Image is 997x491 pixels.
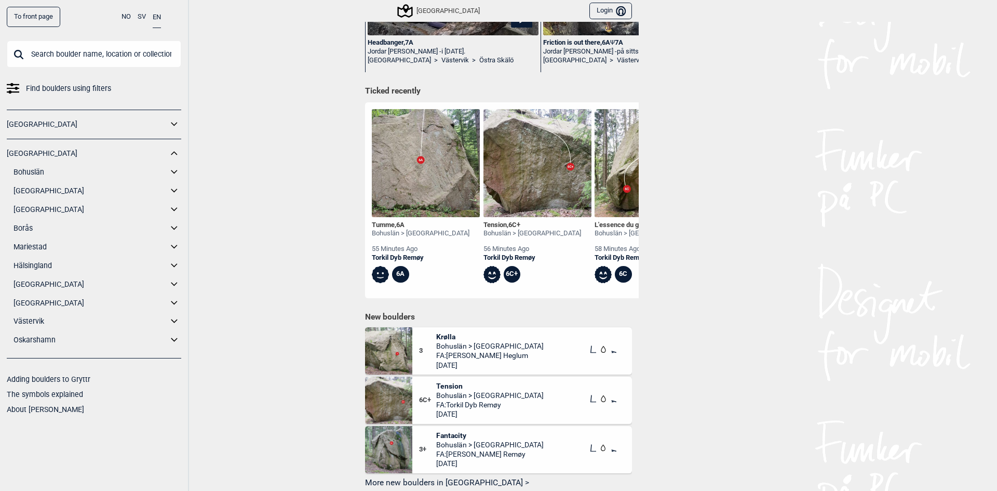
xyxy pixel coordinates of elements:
a: Östra Skälö [479,56,514,65]
a: [GEOGRAPHIC_DATA] [7,146,168,161]
img: Krolla [365,327,412,375]
div: Friction is out there , 6A 7A [543,38,714,47]
span: > [472,56,476,65]
span: 6A [396,221,405,229]
button: NO [122,7,131,27]
a: About [PERSON_NAME] [7,405,84,414]
div: Fantacity3+FantacityBohuslän > [GEOGRAPHIC_DATA]FA:[PERSON_NAME] Remøy[DATE] [365,426,632,473]
div: 58 minutes ago [595,245,692,254]
a: [GEOGRAPHIC_DATA] [543,56,607,65]
span: [DATE] [436,459,544,468]
a: Borås [14,221,168,236]
a: To front page [7,7,60,27]
button: SV [138,7,146,27]
span: [DATE] [436,409,544,419]
input: Search boulder name, location or collection [7,41,181,68]
span: på sittstarten i [DATE]. [617,47,681,55]
span: 6C+ [508,221,520,229]
div: 6C [615,266,632,283]
a: [GEOGRAPHIC_DATA] [368,56,431,65]
a: Bohuslän [14,165,168,180]
span: Bohuslän > [GEOGRAPHIC_DATA] [436,391,544,400]
span: Bohuslän > [GEOGRAPHIC_DATA] [436,341,544,351]
div: Tumme , [372,221,469,230]
img: Tumme [372,109,480,217]
span: Bohuslän > [GEOGRAPHIC_DATA] [436,440,544,449]
img: Tension [483,109,591,217]
button: Login [589,3,632,20]
a: [GEOGRAPHIC_DATA] [14,183,168,198]
h1: New boulders [365,312,632,322]
div: Krolla3KrøllaBohuslän > [GEOGRAPHIC_DATA]FA:[PERSON_NAME] Heglum[DATE] [365,327,632,375]
a: The symbols explained [7,390,83,399]
div: Headbanger , 7A [368,38,538,47]
a: Västervik [14,314,168,329]
a: Find boulders using filters [7,81,181,96]
span: 3+ [419,445,436,454]
div: Tension6C+TensionBohuslän > [GEOGRAPHIC_DATA]FA:Torkil Dyb Remøy[DATE] [365,377,632,424]
span: Krølla [436,332,544,341]
a: Torkil Dyb Remøy [372,254,469,262]
a: Västervik [617,56,644,65]
div: 56 minutes ago [483,245,581,254]
a: [GEOGRAPHIC_DATA] [14,277,168,292]
a: Adding boulders to Gryttr [7,375,90,383]
img: Lessence du granit [595,109,703,217]
a: Hälsingland [14,258,168,273]
span: Ψ [610,38,615,46]
span: > [610,56,613,65]
a: Torkil Dyb Remøy [483,254,581,262]
img: Fantacity [365,426,412,473]
div: 6A [392,266,409,283]
span: Tension [436,381,544,391]
div: [GEOGRAPHIC_DATA] [399,5,480,17]
span: Find boulders using filters [26,81,111,96]
a: Mariestad [14,240,168,255]
div: L'essence du granit , Ψ [595,221,692,230]
span: 3 [419,347,436,355]
a: [GEOGRAPHIC_DATA] [7,117,168,132]
div: Jordar [PERSON_NAME] - [543,47,714,56]
h1: Ticked recently [365,86,632,97]
div: 55 minutes ago [372,245,469,254]
div: Tension , [483,221,581,230]
a: Västervik [441,56,469,65]
span: FA: [PERSON_NAME] Remøy [436,449,544,459]
span: > [434,56,438,65]
div: 6C+ [504,266,521,283]
div: Bohuslän > [GEOGRAPHIC_DATA] [483,229,581,238]
a: Torkil Dyb Remøy [595,254,692,262]
span: i [DATE]. [441,47,465,55]
a: [GEOGRAPHIC_DATA] [14,296,168,311]
a: Oskarshamn [14,333,168,348]
span: [DATE] [436,361,544,370]
div: Bohuslän > [GEOGRAPHIC_DATA] [595,229,692,238]
span: Fantacity [436,431,544,440]
a: [GEOGRAPHIC_DATA] [14,202,168,217]
div: Jordar [PERSON_NAME] - [368,47,538,56]
span: FA: Torkil Dyb Remøy [436,400,544,409]
button: EN [153,7,161,28]
span: 6C+ [419,396,436,405]
div: Bohuslän > [GEOGRAPHIC_DATA] [372,229,469,238]
img: Tension [365,377,412,424]
span: FA: [PERSON_NAME] Heglum [436,351,544,360]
